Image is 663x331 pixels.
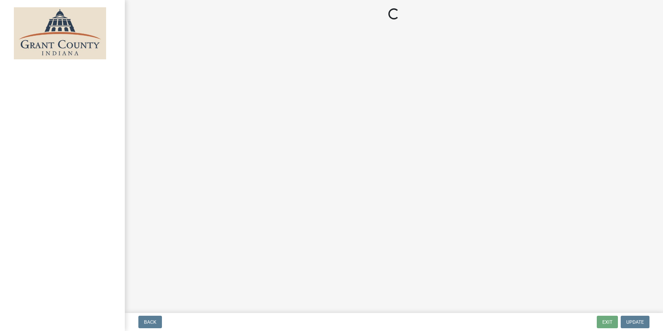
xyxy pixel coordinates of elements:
[14,7,106,59] img: Grant County, Indiana
[621,316,649,328] button: Update
[597,316,618,328] button: Exit
[144,319,156,325] span: Back
[138,316,162,328] button: Back
[626,319,644,325] span: Update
